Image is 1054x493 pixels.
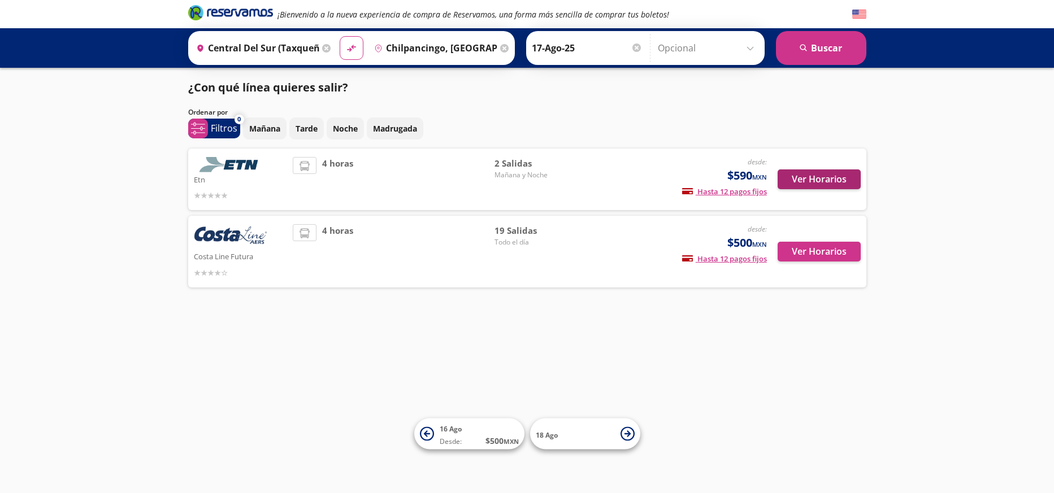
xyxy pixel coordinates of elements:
p: Noche [333,123,358,134]
span: 16 Ago [440,424,462,434]
button: Madrugada [367,117,423,139]
img: Etn [194,157,267,172]
button: 18 Ago [530,418,640,450]
span: $590 [727,167,767,184]
small: MXN [752,173,767,181]
p: Etn [194,172,288,186]
button: 16 AgoDesde:$500MXN [414,418,524,450]
p: Ordenar por [188,107,228,117]
span: Desde: [440,437,462,447]
em: desde: [748,157,767,167]
small: MXN [752,240,767,248]
small: MXN [504,437,519,446]
em: desde: [748,224,767,234]
p: Mañana [249,123,280,134]
input: Elegir Fecha [532,34,643,62]
span: 18 Ago [536,430,558,439]
span: 4 horas [322,157,353,202]
button: Ver Horarios [778,242,861,261]
span: Hasta 12 pagos fijos [682,254,767,264]
span: $500 [727,234,767,251]
p: Madrugada [373,123,417,134]
input: Buscar Destino [370,34,497,62]
button: Mañana [243,117,287,139]
span: 19 Salidas [495,224,574,237]
span: Todo el día [495,237,574,247]
img: Costa Line Futura [194,224,267,249]
button: Ver Horarios [778,169,861,189]
span: 2 Salidas [495,157,574,170]
button: Buscar [776,31,866,65]
span: Mañana y Noche [495,170,574,180]
span: $ 500 [485,435,519,447]
input: Opcional [658,34,759,62]
span: 0 [237,115,241,124]
button: 0Filtros [188,119,240,138]
p: Costa Line Futura [194,249,288,263]
a: Brand Logo [188,4,273,24]
button: Noche [327,117,364,139]
p: Tarde [296,123,318,134]
button: Tarde [289,117,324,139]
p: ¿Con qué línea quieres salir? [188,79,348,96]
button: English [852,7,866,21]
span: 4 horas [322,224,353,279]
p: Filtros [211,121,237,135]
span: Hasta 12 pagos fijos [682,186,767,197]
em: ¡Bienvenido a la nueva experiencia de compra de Reservamos, una forma más sencilla de comprar tus... [277,9,669,20]
input: Buscar Origen [192,34,319,62]
i: Brand Logo [188,4,273,21]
